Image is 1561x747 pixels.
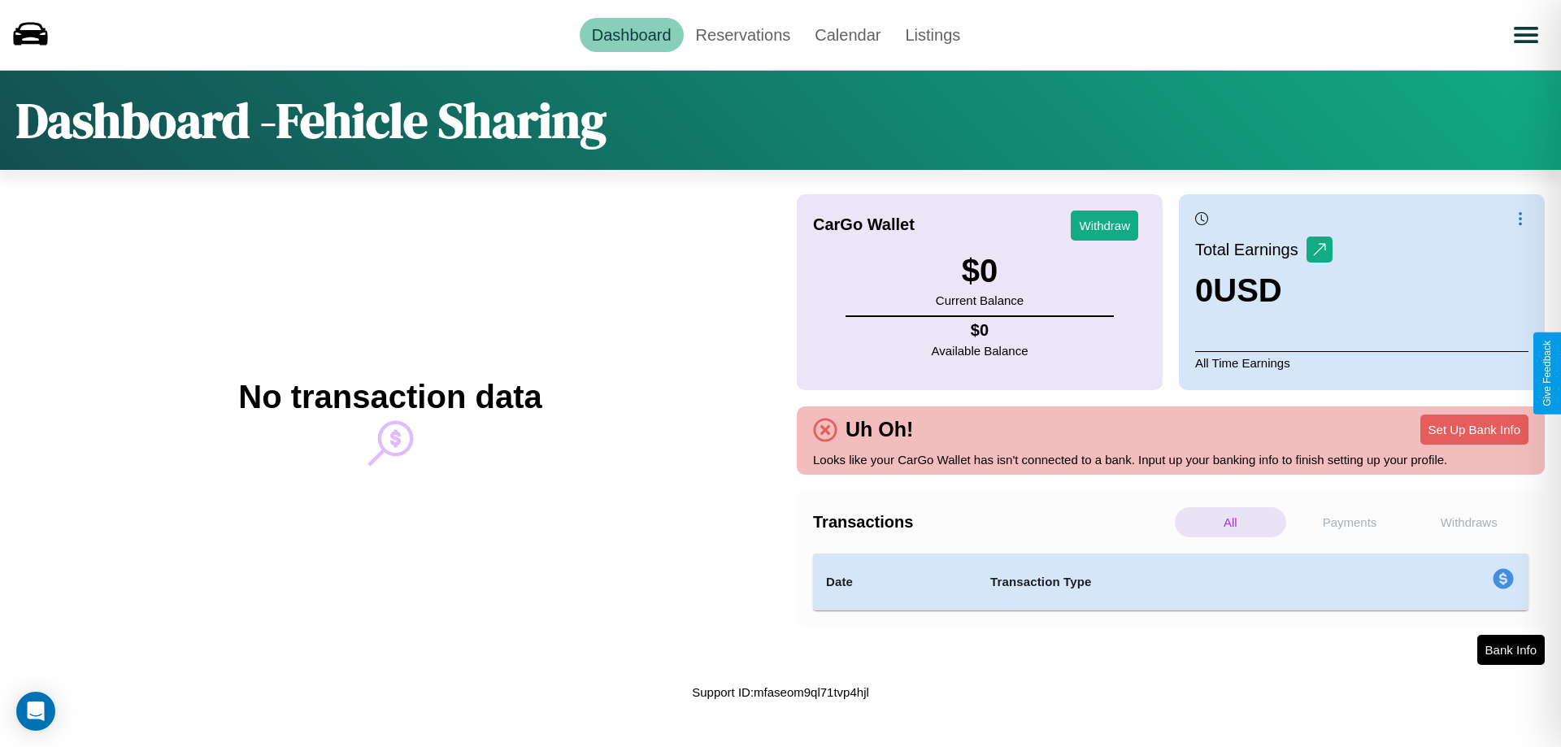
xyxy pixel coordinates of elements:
[813,449,1528,471] p: Looks like your CarGo Wallet has isn't connected to a bank. Input up your banking info to finish ...
[893,18,972,52] a: Listings
[1477,635,1545,665] button: Bank Info
[16,87,607,154] h1: Dashboard - Fehicle Sharing
[1541,341,1553,406] div: Give Feedback
[1175,507,1286,537] p: All
[1413,507,1524,537] p: Withdraws
[238,379,541,415] h2: No transaction data
[1195,351,1528,374] p: All Time Earnings
[990,572,1359,592] h4: Transaction Type
[826,572,964,592] h4: Date
[837,418,921,441] h4: Uh Oh!
[802,18,893,52] a: Calendar
[1503,12,1549,58] button: Open menu
[936,289,1024,311] p: Current Balance
[16,692,55,731] div: Open Intercom Messenger
[580,18,684,52] a: Dashboard
[684,18,803,52] a: Reservations
[813,513,1171,532] h4: Transactions
[813,215,915,234] h4: CarGo Wallet
[936,253,1024,289] h3: $ 0
[692,681,869,703] p: Support ID: mfaseom9ql71tvp4hjl
[813,554,1528,610] table: simple table
[932,340,1028,362] p: Available Balance
[1195,235,1307,264] p: Total Earnings
[1294,507,1406,537] p: Payments
[1420,415,1528,445] button: Set Up Bank Info
[932,321,1028,340] h4: $ 0
[1071,211,1138,241] button: Withdraw
[1195,272,1333,309] h3: 0 USD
